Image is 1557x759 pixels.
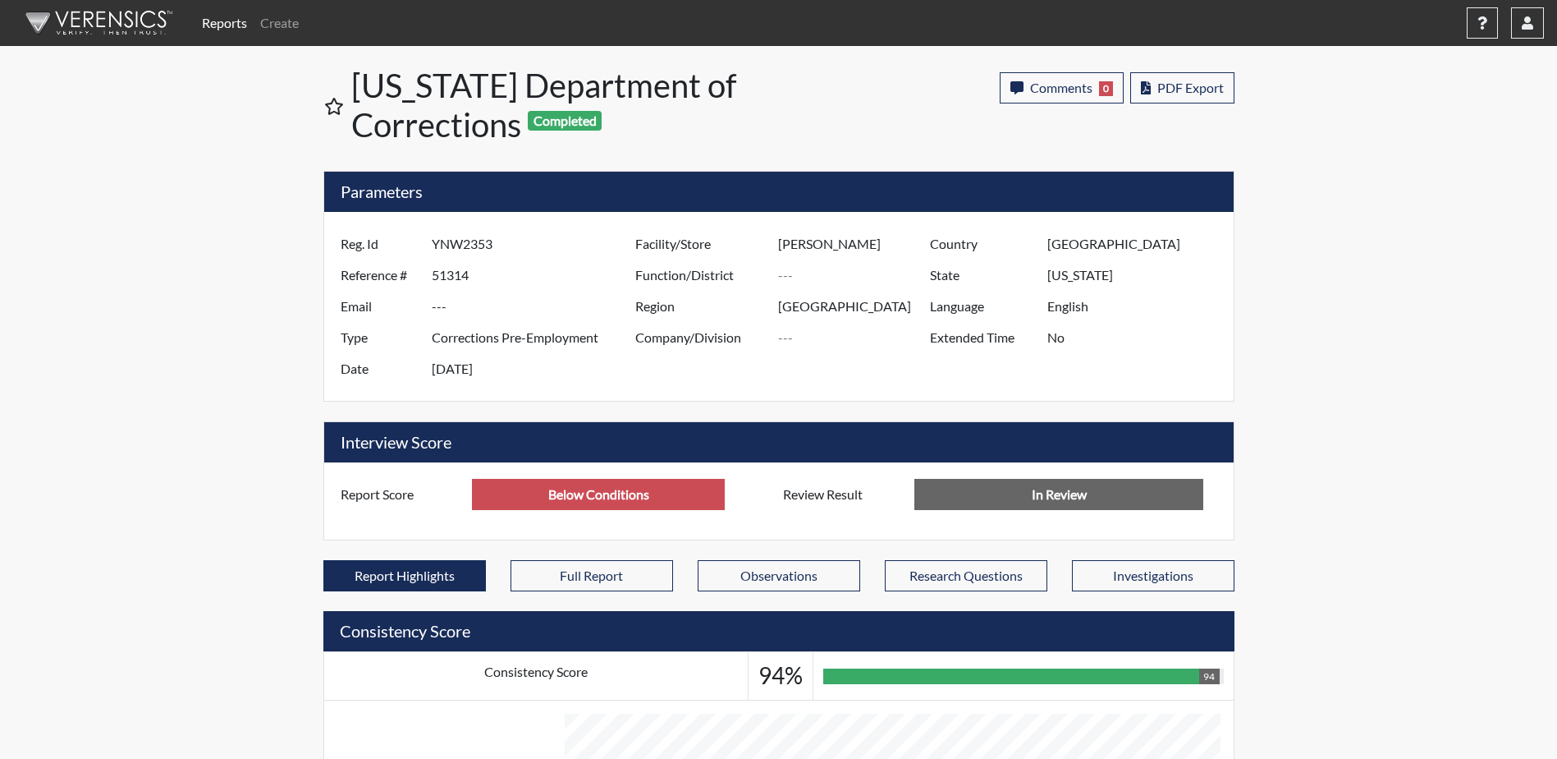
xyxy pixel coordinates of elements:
label: Extended Time [918,322,1047,353]
label: Review Result [771,479,915,510]
label: Reg. Id [328,228,432,260]
td: Consistency Score [323,652,749,701]
button: Comments0 [1000,72,1124,103]
h5: Consistency Score [323,611,1234,651]
label: Country [918,228,1047,260]
label: Company/Division [623,322,779,353]
input: --- [1047,322,1229,353]
input: --- [778,228,934,260]
label: Type [328,322,432,353]
span: 0 [1099,81,1113,96]
div: 94 [1199,669,1219,684]
input: --- [778,291,934,322]
label: Email [328,291,432,322]
button: Investigations [1072,560,1234,591]
h3: 94% [758,662,803,690]
h5: Interview Score [324,422,1234,462]
span: PDF Export [1157,80,1224,95]
input: --- [432,353,639,384]
button: PDF Export [1130,72,1234,103]
button: Research Questions [885,560,1047,591]
input: --- [778,260,934,291]
span: Completed [528,111,602,131]
a: Reports [195,7,254,39]
label: Report Score [328,479,473,510]
input: No Decision [914,479,1203,510]
input: --- [778,322,934,353]
input: --- [1047,228,1229,260]
button: Full Report [511,560,673,591]
input: --- [472,479,725,510]
label: Region [623,291,779,322]
label: Date [328,353,432,384]
input: --- [432,260,639,291]
input: --- [1047,260,1229,291]
span: Comments [1030,80,1092,95]
button: Report Highlights [323,560,486,591]
input: --- [432,228,639,260]
a: Create [254,7,305,39]
label: State [918,260,1047,291]
input: --- [432,322,639,353]
label: Reference # [328,260,432,291]
h5: Parameters [324,172,1234,212]
input: --- [1047,291,1229,322]
button: Observations [698,560,860,591]
h1: [US_STATE] Department of Corrections [351,66,781,145]
label: Language [918,291,1047,322]
label: Facility/Store [623,228,779,260]
input: --- [432,291,639,322]
label: Function/District [623,260,779,291]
